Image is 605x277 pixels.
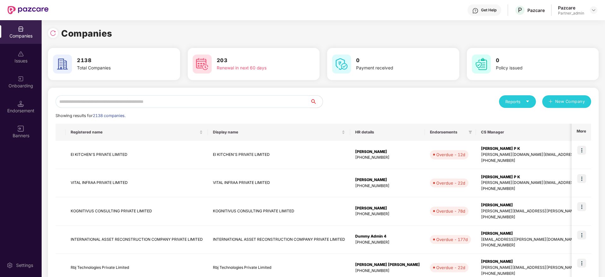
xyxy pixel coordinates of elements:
img: svg+xml;base64,PHN2ZyB4bWxucz0iaHR0cDovL3d3dy53My5vcmcvMjAwMC9zdmciIHdpZHRoPSI2MCIgaGVpZ2h0PSI2MC... [53,55,72,74]
img: icon [577,259,586,268]
img: svg+xml;base64,PHN2ZyBpZD0iRHJvcGRvd24tMzJ4MzIiIHhtbG5zPSJodHRwOi8vd3d3LnczLm9yZy8yMDAwL3N2ZyIgd2... [591,8,596,13]
th: Registered name [66,124,208,141]
div: Total Companies [77,65,156,72]
img: svg+xml;base64,PHN2ZyBpZD0iSGVscC0zMngzMiIgeG1sbnM9Imh0dHA6Ly93d3cudzMub3JnLzIwMDAvc3ZnIiB3aWR0aD... [472,8,479,14]
div: Reports [505,98,530,105]
td: KOGNITIVUS CONSULTING PRIVATE LIMITED [66,197,208,226]
td: VITAL INFRAA PRIVATE LIMITED [66,169,208,197]
span: caret-down [526,99,530,103]
img: svg+xml;base64,PHN2ZyBpZD0iU2V0dGluZy0yMHgyMCIgeG1sbnM9Imh0dHA6Ly93d3cudzMub3JnLzIwMDAvc3ZnIiB3aW... [7,262,13,268]
th: Display name [208,124,350,141]
span: 2138 companies. [93,113,126,118]
img: svg+xml;base64,PHN2ZyB4bWxucz0iaHR0cDovL3d3dy53My5vcmcvMjAwMC9zdmciIHdpZHRoPSI2MCIgaGVpZ2h0PSI2MC... [472,55,491,74]
div: Overdue - 78d [436,208,465,214]
img: svg+xml;base64,PHN2ZyBpZD0iUmVsb2FkLTMyeDMyIiB4bWxucz0iaHR0cDovL3d3dy53My5vcmcvMjAwMC9zdmciIHdpZH... [50,30,56,36]
img: svg+xml;base64,PHN2ZyB3aWR0aD0iMTYiIGhlaWdodD0iMTYiIHZpZXdCb3g9IjAgMCAxNiAxNiIgZmlsbD0ibm9uZSIgeG... [18,126,24,132]
img: icon [577,174,586,183]
div: [PERSON_NAME] [PERSON_NAME] [355,262,420,268]
img: svg+xml;base64,PHN2ZyBpZD0iSXNzdWVzX2Rpc2FibGVkIiB4bWxucz0iaHR0cDovL3d3dy53My5vcmcvMjAwMC9zdmciIH... [18,51,24,57]
img: svg+xml;base64,PHN2ZyB3aWR0aD0iMTQuNSIgaGVpZ2h0PSIxNC41IiB2aWV3Qm94PSIwIDAgMTYgMTYiIGZpbGw9Im5vbm... [18,101,24,107]
h3: 0 [496,56,575,65]
h3: 203 [217,56,296,65]
img: svg+xml;base64,PHN2ZyB4bWxucz0iaHR0cDovL3d3dy53My5vcmcvMjAwMC9zdmciIHdpZHRoPSI2MCIgaGVpZ2h0PSI2MC... [332,55,351,74]
div: [PHONE_NUMBER] [355,183,420,189]
img: New Pazcare Logo [8,6,49,14]
div: Payment received [356,65,436,72]
h3: 2138 [77,56,156,65]
img: icon [577,202,586,211]
div: [PHONE_NUMBER] [355,268,420,274]
th: HR details [350,124,425,141]
div: [PHONE_NUMBER] [355,155,420,161]
h3: 0 [356,56,436,65]
div: Overdue - 22d [436,264,465,271]
h1: Companies [61,27,112,40]
div: Renewal in next 60 days [217,65,296,72]
button: search [310,95,323,108]
span: CS Manager [481,130,604,135]
td: VITAL INFRAA PRIVATE LIMITED [208,169,350,197]
span: plus [549,99,553,104]
span: P [518,6,522,14]
img: svg+xml;base64,PHN2ZyB3aWR0aD0iMjAiIGhlaWdodD0iMjAiIHZpZXdCb3g9IjAgMCAyMCAyMCIgZmlsbD0ibm9uZSIgeG... [18,76,24,82]
span: New Company [555,98,585,105]
td: INTERNATIONAL ASSET RECONSTRUCTION COMPANY PRIVATE LIMITED [66,226,208,254]
div: Overdue - 177d [436,236,468,243]
td: KOGNITIVUS CONSULTING PRIVATE LIMITED [208,197,350,226]
div: Dummy Admin 4 [355,233,420,239]
div: Get Help [481,8,496,13]
div: Overdue - 12d [436,151,465,158]
div: [PHONE_NUMBER] [355,239,420,245]
div: Pazcare [558,5,584,11]
span: Showing results for [56,113,126,118]
td: EI KITCHEN'S PRIVATE LIMITED [66,141,208,169]
img: svg+xml;base64,PHN2ZyBpZD0iQ29tcGFuaWVzIiB4bWxucz0iaHR0cDovL3d3dy53My5vcmcvMjAwMC9zdmciIHdpZHRoPS... [18,26,24,32]
img: icon [577,146,586,155]
div: [PERSON_NAME] [355,177,420,183]
button: plusNew Company [542,95,591,108]
span: filter [468,130,472,134]
div: Settings [14,262,35,268]
span: Display name [213,130,340,135]
div: Overdue - 22d [436,180,465,186]
div: Partner_admin [558,11,584,16]
div: [PHONE_NUMBER] [355,211,420,217]
span: search [310,99,323,104]
div: [PERSON_NAME] [355,149,420,155]
td: EI KITCHEN'S PRIVATE LIMITED [208,141,350,169]
img: svg+xml;base64,PHN2ZyB4bWxucz0iaHR0cDovL3d3dy53My5vcmcvMjAwMC9zdmciIHdpZHRoPSI2MCIgaGVpZ2h0PSI2MC... [193,55,212,74]
div: [PERSON_NAME] [355,205,420,211]
td: INTERNATIONAL ASSET RECONSTRUCTION COMPANY PRIVATE LIMITED [208,226,350,254]
img: icon [577,231,586,239]
th: More [572,124,591,141]
div: Pazcare [527,7,545,13]
div: Policy issued [496,65,575,72]
span: Registered name [71,130,198,135]
span: Endorsements [430,130,466,135]
span: filter [467,128,473,136]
